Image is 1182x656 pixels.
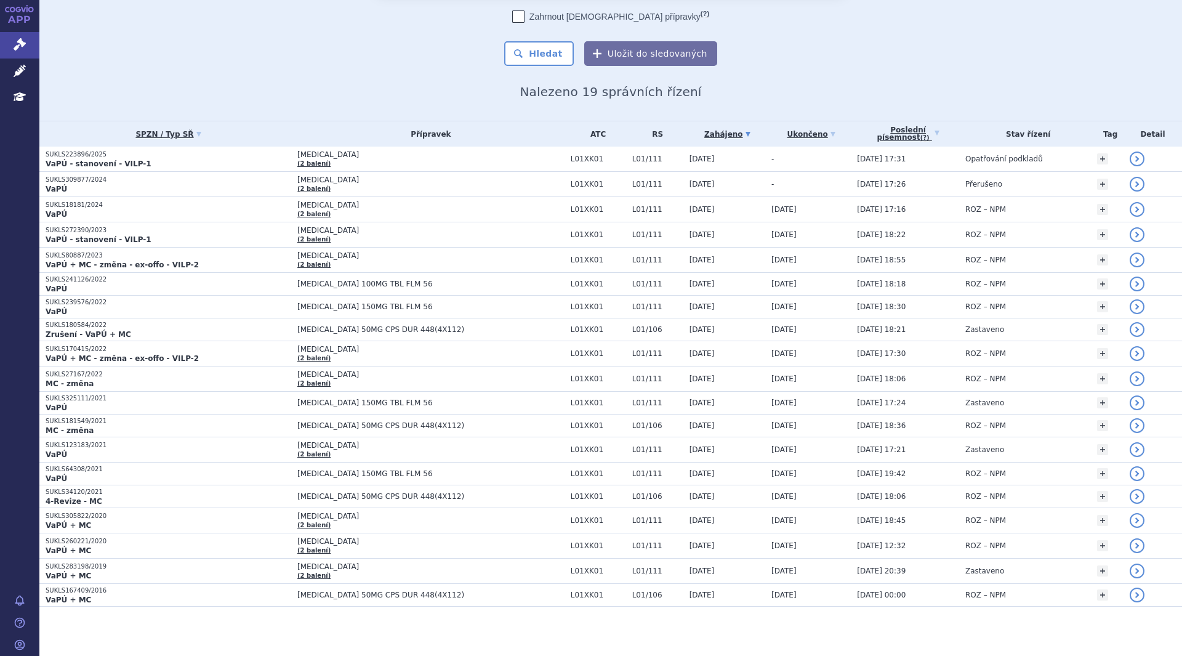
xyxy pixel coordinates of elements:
span: [DATE] [771,256,797,264]
span: [DATE] [771,375,797,383]
a: + [1097,491,1108,502]
a: detail [1130,513,1144,528]
strong: 4-Revize - MC [46,497,102,506]
span: [DATE] 18:55 [857,256,906,264]
span: [DATE] [771,591,797,599]
a: detail [1130,371,1144,386]
strong: VaPÚ + MC - změna - ex-offo - VILP-2 [46,354,199,363]
a: (2 balení) [297,547,331,554]
span: [DATE] [771,492,797,501]
span: [DATE] [771,445,797,454]
span: [DATE] 00:00 [857,591,906,599]
a: detail [1130,588,1144,602]
p: SUKLS80887/2023 [46,251,291,260]
a: + [1097,254,1108,265]
span: [DATE] 18:06 [857,492,906,501]
span: L01/111 [632,516,683,525]
span: ROZ – NPM [965,302,1006,311]
span: [DATE] [771,280,797,288]
p: SUKLS27167/2022 [46,370,291,379]
span: ROZ – NPM [965,469,1006,478]
span: L01XK01 [571,325,626,334]
a: + [1097,444,1108,455]
span: [DATE] 18:36 [857,421,906,430]
a: (2 balení) [297,355,331,362]
a: Ukončeno [771,126,851,143]
span: [MEDICAL_DATA] 50MG CPS DUR 448(4X112) [297,421,565,430]
span: ROZ – NPM [965,349,1006,358]
button: Hledat [504,41,574,66]
strong: VaPÚ [46,474,67,483]
span: [DATE] [689,230,715,239]
span: L01XK01 [571,256,626,264]
span: L01/111 [632,302,683,311]
span: [MEDICAL_DATA] [297,150,565,159]
span: [DATE] 17:16 [857,205,906,214]
strong: VaPÚ + MC - změna - ex-offo - VILP-2 [46,261,199,269]
span: [DATE] 18:22 [857,230,906,239]
strong: MC - změna [46,426,94,435]
span: [DATE] [689,492,715,501]
span: L01/111 [632,280,683,288]
span: [DATE] [771,516,797,525]
span: Zastaveno [965,399,1004,407]
a: detail [1130,538,1144,553]
a: + [1097,589,1108,601]
span: L01/111 [632,256,683,264]
span: [MEDICAL_DATA] [297,441,565,450]
span: [DATE] [771,541,797,550]
span: L01XK01 [571,516,626,525]
abbr: (?) [920,134,930,142]
span: [DATE] [689,256,715,264]
strong: VaPÚ [46,307,67,316]
p: SUKLS18181/2024 [46,201,291,209]
span: L01XK01 [571,469,626,478]
a: detail [1130,564,1144,578]
p: SUKLS260221/2020 [46,537,291,546]
span: [DATE] [689,399,715,407]
a: detail [1130,322,1144,337]
span: [DATE] [689,421,715,430]
a: detail [1130,489,1144,504]
span: [DATE] 18:30 [857,302,906,311]
span: - [771,155,774,163]
span: [DATE] 17:24 [857,399,906,407]
span: [DATE] 17:30 [857,349,906,358]
p: SUKLS223896/2025 [46,150,291,159]
a: + [1097,179,1108,190]
a: + [1097,373,1108,384]
a: detail [1130,442,1144,457]
p: SUKLS180584/2022 [46,321,291,330]
span: [DATE] [689,541,715,550]
span: L01/111 [632,399,683,407]
span: [DATE] [771,325,797,334]
a: SPZN / Typ SŘ [46,126,291,143]
a: (2 balení) [297,185,331,192]
span: [DATE] 17:21 [857,445,906,454]
p: SUKLS181549/2021 [46,417,291,426]
span: L01/106 [632,421,683,430]
th: Tag [1091,121,1124,147]
span: - [771,180,774,188]
span: [MEDICAL_DATA] [297,345,565,354]
span: L01/106 [632,591,683,599]
th: Stav řízení [959,121,1091,147]
span: L01XK01 [571,155,626,163]
strong: MC - změna [46,379,94,388]
span: [DATE] [689,205,715,214]
strong: VaPÚ + MC [46,596,91,604]
span: [MEDICAL_DATA] [297,176,565,184]
p: SUKLS239576/2022 [46,298,291,307]
a: + [1097,153,1108,164]
label: Zahrnout [DEMOGRAPHIC_DATA] přípravky [512,10,709,23]
span: ROZ – NPM [965,591,1006,599]
span: [MEDICAL_DATA] [297,562,565,571]
span: L01XK01 [571,445,626,454]
a: detail [1130,395,1144,410]
strong: VaPÚ [46,285,67,293]
span: L01XK01 [571,230,626,239]
a: + [1097,348,1108,359]
span: L01XK01 [571,421,626,430]
p: SUKLS309877/2024 [46,176,291,184]
a: detail [1130,202,1144,217]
